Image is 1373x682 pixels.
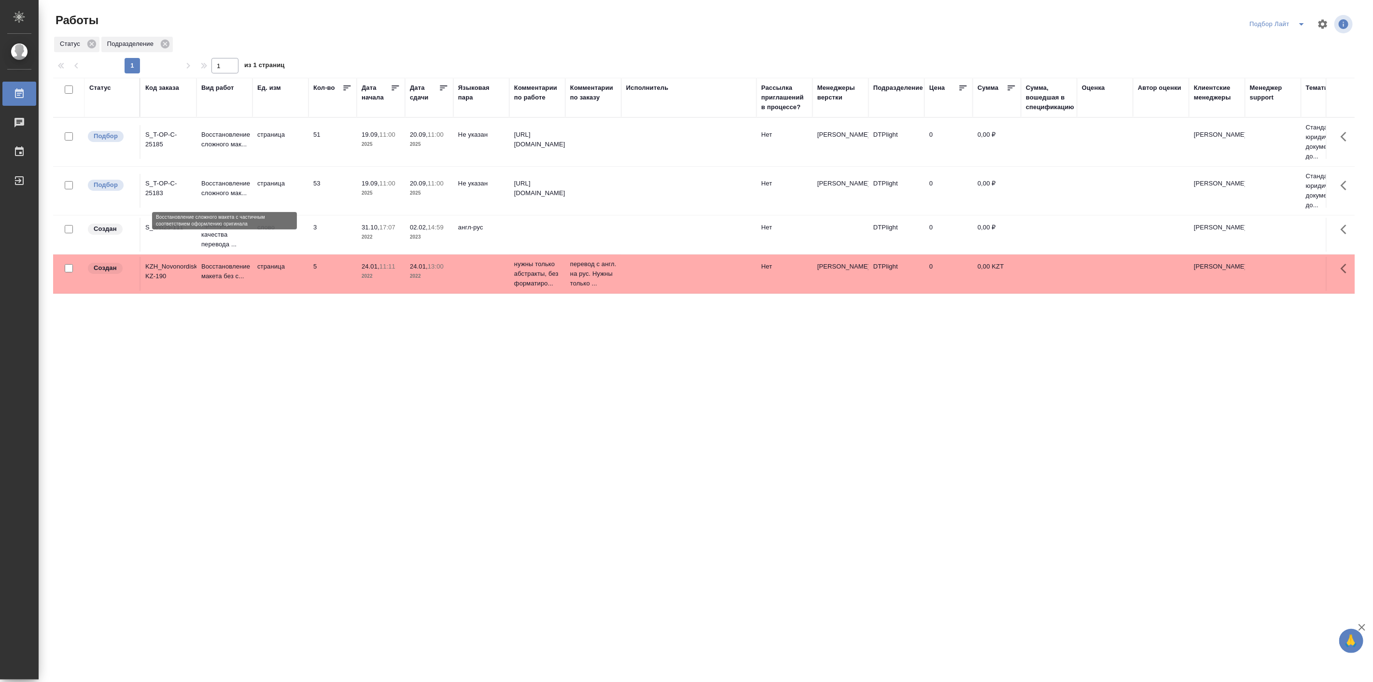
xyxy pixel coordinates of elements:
[313,83,335,93] div: Кол-во
[87,179,135,192] div: Можно подбирать исполнителей
[308,125,357,159] td: 51
[379,224,395,231] p: 17:07
[817,130,864,140] p: [PERSON_NAME]
[1343,631,1359,651] span: 🙏
[453,125,509,159] td: Не указан
[410,224,428,231] p: 02.02,
[252,257,308,291] td: страница
[757,218,813,252] td: Нет
[1335,218,1358,241] button: Здесь прячутся важные кнопки
[873,83,923,93] div: Подразделение
[428,224,444,231] p: 14:59
[145,83,179,93] div: Код заказа
[1082,83,1105,93] div: Оценка
[410,140,448,149] p: 2025
[761,83,808,112] div: Рассылка приглашений в процессе?
[252,218,308,252] td: слово
[145,223,192,232] div: S_test25-111
[101,37,173,52] div: Подразделение
[973,174,1021,208] td: 0,00 ₽
[54,37,99,52] div: Статус
[244,59,285,73] span: из 1 страниц
[410,271,448,281] p: 2022
[458,83,504,102] div: Языковая пара
[410,83,439,102] div: Дата сдачи
[362,271,400,281] p: 2022
[87,130,135,143] div: Можно подбирать исполнителей
[869,257,925,291] td: DTPlight
[1306,123,1352,161] p: Стандартные юридические документы, до...
[1189,125,1245,159] td: [PERSON_NAME]
[94,224,117,234] p: Создан
[60,39,84,49] p: Статус
[362,224,379,231] p: 31.10,
[410,263,428,270] p: 24.01,
[201,262,248,281] p: Восстановление макета без с...
[94,263,117,273] p: Создан
[1334,15,1355,33] span: Посмотреть информацию
[252,125,308,159] td: страница
[201,83,234,93] div: Вид работ
[362,263,379,270] p: 24.01,
[817,179,864,188] p: [PERSON_NAME]
[87,223,135,236] div: Заказ еще не согласован с клиентом, искать исполнителей рано
[929,83,945,93] div: Цена
[53,13,98,28] span: Работы
[410,131,428,138] p: 20.09,
[978,83,998,93] div: Сумма
[87,262,135,275] div: Заказ еще не согласован с клиентом, искать исполнителей рано
[379,180,395,187] p: 11:00
[89,83,111,93] div: Статус
[514,259,560,288] p: нужны только абстракты, без форматиро...
[201,220,248,249] p: Проверка качества перевода ...
[925,174,973,208] td: 0
[757,174,813,208] td: Нет
[869,174,925,208] td: DTPlight
[1138,83,1181,93] div: Автор оценки
[428,180,444,187] p: 11:00
[1335,257,1358,280] button: Здесь прячутся важные кнопки
[362,131,379,138] p: 19.09,
[362,232,400,242] p: 2022
[817,262,864,271] p: [PERSON_NAME]
[308,174,357,208] td: 53
[570,83,616,102] div: Комментарии по заказу
[201,179,248,198] p: Восстановление сложного мак...
[252,174,308,208] td: страница
[1335,174,1358,197] button: Здесь прячутся важные кнопки
[453,218,509,252] td: англ-рус
[869,218,925,252] td: DTPlight
[201,130,248,149] p: Восстановление сложного мак...
[973,125,1021,159] td: 0,00 ₽
[925,257,973,291] td: 0
[1189,218,1245,252] td: [PERSON_NAME]
[1306,171,1352,210] p: Стандартные юридические документы, до...
[145,179,192,198] div: S_T-OP-C-25183
[379,131,395,138] p: 11:00
[514,83,560,102] div: Комментарии по работе
[925,125,973,159] td: 0
[428,131,444,138] p: 11:00
[145,130,192,149] div: S_T-OP-C-25185
[362,140,400,149] p: 2025
[94,180,118,190] p: Подбор
[973,257,1021,291] td: 0,00 KZT
[869,125,925,159] td: DTPlight
[257,83,281,93] div: Ед. изм
[94,131,118,141] p: Подбор
[1194,83,1240,102] div: Клиентские менеджеры
[428,263,444,270] p: 13:00
[925,218,973,252] td: 0
[514,179,560,198] p: [URL][DOMAIN_NAME]..
[410,232,448,242] p: 2023
[1026,83,1074,112] div: Сумма, вошедшая в спецификацию
[362,83,391,102] div: Дата начала
[570,259,616,288] p: перевод с англ. на рус. Нужны только ...
[379,263,395,270] p: 11:11
[1335,125,1358,148] button: Здесь прячутся важные кнопки
[410,188,448,198] p: 2025
[1306,83,1335,93] div: Тематика
[410,180,428,187] p: 20.09,
[626,83,669,93] div: Исполнитель
[757,257,813,291] td: Нет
